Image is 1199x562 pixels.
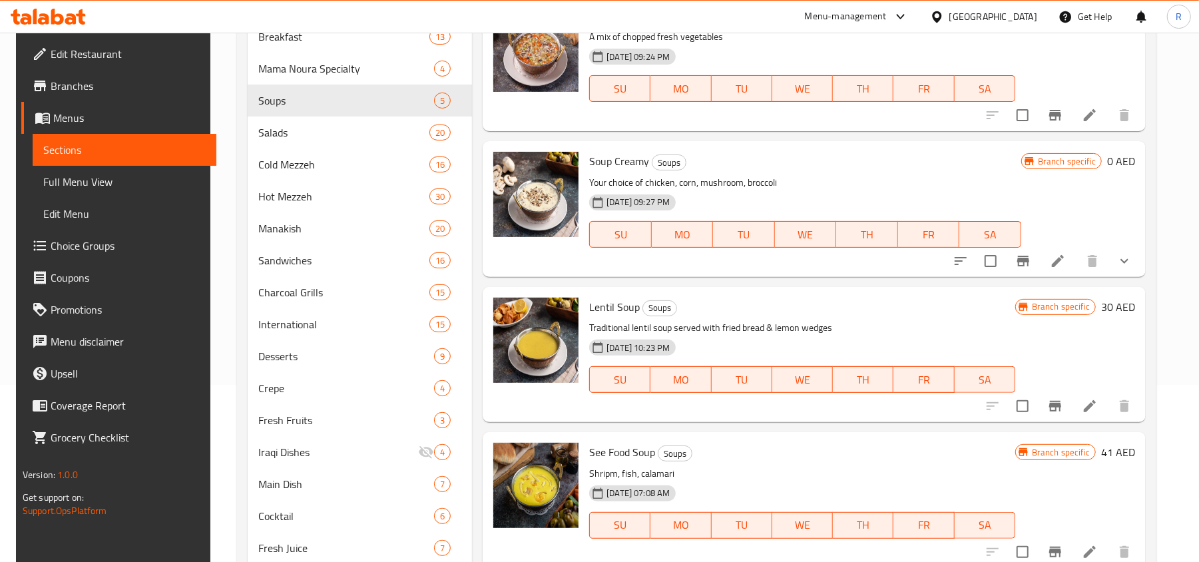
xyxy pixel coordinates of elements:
span: Desserts [258,348,434,364]
div: Cold Mezzeh [258,156,429,172]
h6: 41 AED [1101,443,1135,461]
span: FR [899,515,949,535]
button: delete [1108,390,1140,422]
span: [DATE] 07:08 AM [601,487,675,499]
span: Edit Menu [43,206,206,222]
span: 5 [435,95,450,107]
a: Upsell [21,358,216,390]
a: Full Menu View [33,166,216,198]
button: Branch-specific-item [1039,390,1071,422]
button: FR [898,221,960,248]
span: SA [965,225,1016,244]
button: show more [1108,245,1140,277]
button: TU [713,221,775,248]
button: SA [959,221,1021,248]
div: Soups [658,445,692,461]
span: [DATE] 09:24 PM [601,51,675,63]
div: items [434,348,451,364]
span: Choice Groups [51,238,206,254]
span: TU [717,515,767,535]
span: Edit Restaurant [51,46,206,62]
span: TU [718,225,770,244]
span: MO [656,515,706,535]
span: Sandwiches [258,252,429,268]
span: Branch specific [1027,300,1095,313]
span: Upsell [51,366,206,382]
div: Hot Mezzeh30 [248,180,472,212]
span: Coupons [51,270,206,286]
span: Mama Noura Specialty [258,61,434,77]
div: Fresh Fruits3 [248,404,472,436]
div: Iraqi Dishes [258,444,418,460]
a: Choice Groups [21,230,216,262]
span: Promotions [51,302,206,318]
button: delete [1108,99,1140,131]
a: Edit menu item [1050,253,1066,269]
span: [DATE] 09:27 PM [601,196,675,208]
span: Version: [23,466,55,483]
span: Branches [51,78,206,94]
span: WE [778,370,828,390]
button: SU [589,221,651,248]
div: Salads20 [248,117,472,148]
div: items [429,316,451,332]
span: TU [717,79,767,99]
span: Hot Mezzeh [258,188,429,204]
a: Edit menu item [1082,398,1098,414]
span: Sections [43,142,206,158]
span: 20 [430,127,450,139]
div: Main Dish7 [248,468,472,500]
span: 4 [435,63,450,75]
div: items [434,93,451,109]
button: SA [955,366,1015,393]
span: 4 [435,446,450,459]
span: SU [595,515,645,535]
button: sort-choices [945,245,977,277]
span: Soups [643,300,676,316]
span: International [258,316,429,332]
div: Cold Mezzeh16 [248,148,472,180]
div: items [434,540,451,556]
a: Grocery Checklist [21,422,216,453]
div: items [429,125,451,140]
span: WE [780,225,832,244]
span: Menus [53,110,206,126]
span: Lentil Soup [589,297,640,317]
button: SU [589,512,650,539]
div: items [434,380,451,396]
span: Soups [658,446,692,461]
div: Fresh Juice [258,540,434,556]
button: SA [955,512,1015,539]
span: Charcoal Grills [258,284,429,300]
span: Salads [258,125,429,140]
span: TH [838,370,888,390]
span: 7 [435,542,450,555]
span: WE [778,79,828,99]
span: 7 [435,478,450,491]
button: FR [893,75,954,102]
button: FR [893,512,954,539]
span: Main Dish [258,476,434,492]
a: Menu disclaimer [21,326,216,358]
span: Fresh Fruits [258,412,434,428]
img: Lentil Soup [493,298,579,383]
div: Soups [652,154,686,170]
span: Get support on: [23,489,84,506]
span: 30 [430,190,450,203]
a: Edit menu item [1082,544,1098,560]
span: SA [960,370,1010,390]
span: Select to update [977,247,1005,275]
div: Charcoal Grills15 [248,276,472,308]
span: 15 [430,318,450,331]
span: 16 [430,158,450,171]
div: Soups5 [248,85,472,117]
button: MO [652,221,714,248]
span: 6 [435,510,450,523]
button: WE [772,512,833,539]
img: See Food Soup [493,443,579,528]
div: items [429,284,451,300]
